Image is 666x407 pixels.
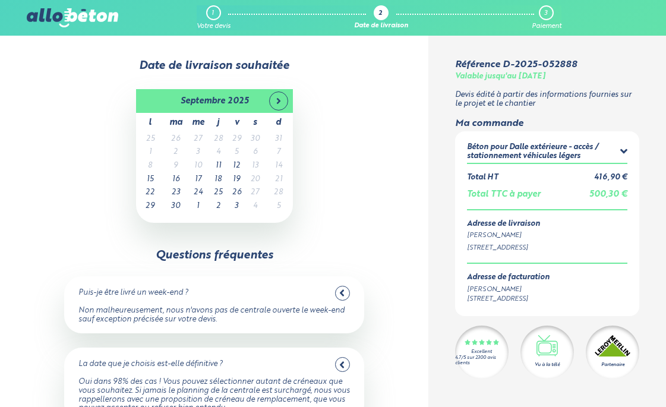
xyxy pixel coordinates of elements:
th: septembre 2025 [165,89,264,113]
td: 19 [228,173,246,187]
th: j [209,113,228,132]
div: Béton pour Dalle extérieure - accès / stationnement véhicules légers [467,143,620,160]
th: l [136,113,165,132]
td: 25 [136,132,165,146]
div: 2 [378,10,382,18]
td: 24 [187,186,209,200]
td: 22 [136,186,165,200]
div: 1 [212,10,214,17]
td: 8 [136,159,165,173]
div: Date de livraison souhaitée [27,59,402,72]
td: 5 [228,146,246,159]
td: 13 [246,159,264,173]
td: 15 [136,173,165,187]
div: Adresse de livraison [467,220,627,229]
div: Valable jusqu'au [DATE] [455,72,545,81]
td: 2 [165,146,187,159]
div: Questions fréquentes [156,249,273,262]
div: Non malheureusement, nous n'avons pas de centrale ouverte le week-end sauf exception précisée sur... [78,307,350,324]
td: 6 [246,146,264,159]
td: 26 [228,186,246,200]
div: [PERSON_NAME] [467,285,550,295]
div: Excellent [471,349,492,355]
td: 30 [246,132,264,146]
img: allobéton [27,8,118,27]
a: 1 Votre devis [197,5,231,30]
td: 5 [264,200,293,213]
div: Ma commande [455,118,639,129]
div: La date que je choisis est-elle définitive ? [78,360,223,369]
td: 10 [187,159,209,173]
a: 2 Date de livraison [354,5,408,30]
div: Votre devis [197,23,231,30]
span: 500,30 € [589,190,627,198]
div: Référence D-2025-052888 [455,59,577,70]
td: 30 [165,200,187,213]
td: 28 [209,132,228,146]
td: 23 [165,186,187,200]
div: 416,90 € [594,173,627,182]
td: 27 [187,132,209,146]
td: 21 [264,173,293,187]
td: 17 [187,173,209,187]
td: 29 [228,132,246,146]
td: 1 [187,200,209,213]
td: 3 [187,146,209,159]
summary: Béton pour Dalle extérieure - accès / stationnement véhicules légers [467,143,627,163]
td: 12 [228,159,246,173]
td: 3 [228,200,246,213]
td: 26 [165,132,187,146]
th: d [264,113,293,132]
td: 25 [209,186,228,200]
td: 16 [165,173,187,187]
td: 27 [246,186,264,200]
td: 31 [264,132,293,146]
td: 20 [246,173,264,187]
div: [PERSON_NAME] [467,231,627,241]
div: [STREET_ADDRESS] [467,294,550,304]
td: 1 [136,146,165,159]
td: 9 [165,159,187,173]
div: Vu à la télé [535,361,560,368]
div: [STREET_ADDRESS] [467,243,627,253]
td: 14 [264,159,293,173]
div: Date de livraison [354,23,408,30]
td: 28 [264,186,293,200]
th: me [187,113,209,132]
div: Adresse de facturation [467,273,550,282]
iframe: Help widget launcher [560,361,653,394]
a: 3 Paiement [532,5,561,30]
p: Devis édité à partir des informations fournies sur le projet et le chantier [455,91,639,108]
th: ma [165,113,187,132]
div: Total HT [467,173,498,182]
div: 4.7/5 sur 2300 avis clients [455,355,509,366]
th: v [228,113,246,132]
td: 11 [209,159,228,173]
div: Puis-je être livré un week-end ? [78,289,188,298]
td: 29 [136,200,165,213]
div: 3 [544,10,547,17]
th: s [246,113,264,132]
td: 4 [246,200,264,213]
td: 4 [209,146,228,159]
td: 18 [209,173,228,187]
div: Paiement [532,23,561,30]
td: 7 [264,146,293,159]
div: Total TTC à payer [467,190,541,200]
td: 2 [209,200,228,213]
